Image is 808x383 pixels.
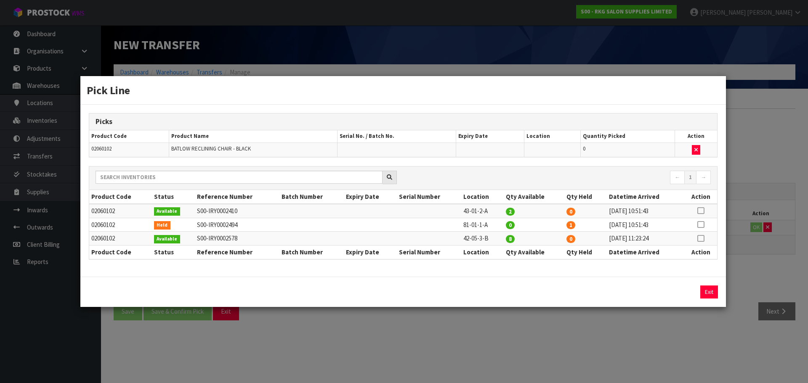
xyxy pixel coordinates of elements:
[195,190,279,203] th: Reference Number
[195,204,279,218] td: S00-IRY0002410
[506,235,515,243] span: 8
[397,246,461,259] th: Serial Number
[564,246,607,259] th: Qty Held
[152,190,195,203] th: Status
[506,208,515,216] span: 2
[409,171,711,185] nav: Page navigation
[154,235,181,243] span: Available
[607,204,684,218] td: [DATE] 10:51:43
[279,246,344,259] th: Batch Number
[684,171,696,184] a: 1
[89,190,152,203] th: Product Code
[89,218,152,232] td: 02060102
[607,246,684,259] th: Datetime Arrived
[607,190,684,203] th: Datetime Arrived
[461,190,504,203] th: Location
[87,82,720,98] h3: Pick Line
[152,246,195,259] th: Status
[279,190,344,203] th: Batch Number
[171,145,251,152] span: BATLOW RECLINING CHAIR - BLACK
[700,285,718,298] button: Exit
[344,190,397,203] th: Expiry Date
[524,130,580,143] th: Location
[580,130,675,143] th: Quantity Picked
[583,145,585,152] span: 0
[675,130,717,143] th: Action
[456,130,524,143] th: Expiry Date
[696,171,711,184] a: →
[566,208,575,216] span: 0
[96,118,711,126] h3: Picks
[344,246,397,259] th: Expiry Date
[195,232,279,246] td: S00-IRY0002578
[195,218,279,232] td: S00-IRY0002494
[195,246,279,259] th: Reference Number
[461,232,504,246] td: 42-05-3-B
[89,130,169,143] th: Product Code
[96,171,383,184] input: Search inventories
[461,218,504,232] td: 81-01-1-A
[670,171,685,184] a: ←
[89,246,152,259] th: Product Code
[684,190,717,203] th: Action
[89,204,152,218] td: 02060102
[607,232,684,246] td: [DATE] 11:23:24
[506,221,515,229] span: 0
[566,221,575,229] span: 1
[91,145,112,152] span: 02060102
[504,246,564,259] th: Qty Available
[337,130,456,143] th: Serial No. / Batch No.
[154,207,181,216] span: Available
[461,204,504,218] td: 43-01-2-A
[397,190,461,203] th: Serial Number
[154,221,171,230] span: Held
[607,218,684,232] td: [DATE] 10:51:43
[566,235,575,243] span: 0
[684,246,717,259] th: Action
[504,190,564,203] th: Qty Available
[564,190,607,203] th: Qty Held
[169,130,337,143] th: Product Name
[461,246,504,259] th: Location
[89,232,152,246] td: 02060102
